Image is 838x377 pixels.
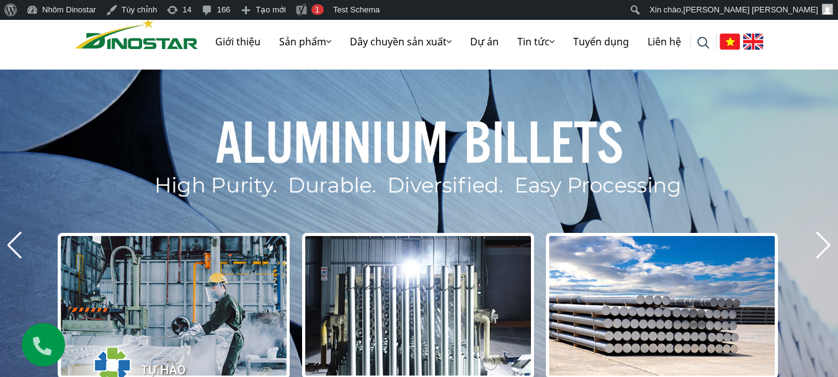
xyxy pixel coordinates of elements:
a: Dự án [461,22,508,61]
img: search [697,37,710,49]
span: [PERSON_NAME] [PERSON_NAME] [684,5,818,14]
a: Dây chuyền sản xuất [341,22,461,61]
a: Tin tức [508,22,564,61]
img: English [743,34,764,50]
a: Liên hệ [638,22,690,61]
a: Giới thiệu [206,22,270,61]
a: Tuyển dụng [564,22,638,61]
div: Next slide [815,232,832,259]
img: Nhôm Dinostar [75,18,198,49]
a: Sản phẩm [270,22,341,61]
img: Tiếng Việt [720,34,740,50]
div: Previous slide [6,232,23,259]
span: 1 [315,5,319,14]
a: Nhôm Dinostar [75,16,198,48]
